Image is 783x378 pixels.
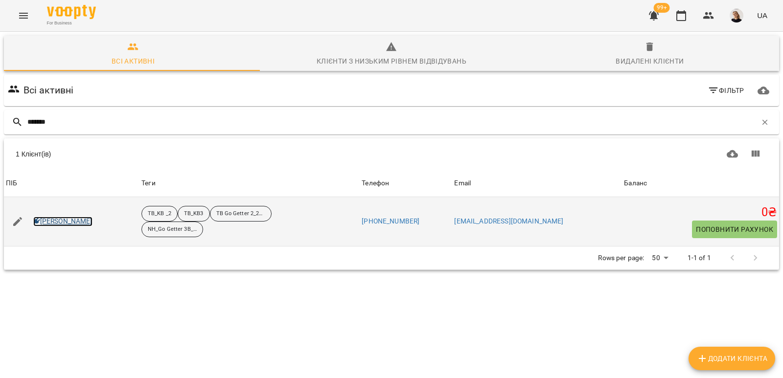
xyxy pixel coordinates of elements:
[141,222,203,237] div: NH_Go Getter 3B_25-26
[317,55,466,67] div: Клієнти з низьким рівнем відвідувань
[624,178,777,189] span: Баланс
[4,138,779,170] div: Table Toolbar
[624,178,647,189] div: Sort
[744,142,767,166] button: Показати колонки
[210,206,272,222] div: TB Go Getter 2_24_25
[6,178,17,189] div: ПІБ
[362,178,389,189] div: Телефон
[598,253,644,263] p: Rows per page:
[624,178,647,189] div: Баланс
[16,149,386,159] div: 1 Клієнт(ів)
[654,3,670,13] span: 99+
[454,178,471,189] div: Email
[362,178,450,189] span: Телефон
[6,178,17,189] div: Sort
[6,178,138,189] span: ПІБ
[454,178,620,189] span: Email
[696,223,773,235] span: Поповнити рахунок
[454,178,471,189] div: Sort
[757,10,767,21] span: UA
[648,251,671,265] div: 50
[148,225,197,234] p: NH_Go Getter 3B_25-26
[692,221,777,238] button: Поповнити рахунок
[47,20,96,26] span: For Business
[721,142,744,166] button: Завантажити CSV
[141,178,358,189] div: Теги
[178,206,210,222] div: TB_KB3
[184,210,204,218] p: TB_KB3
[112,55,155,67] div: Всі активні
[730,9,743,22] img: 9cec10d231d9bfd3de0fd9da221b6970.jpg
[33,217,92,226] a: [PERSON_NAME]
[12,4,35,27] button: Menu
[362,217,419,225] a: [PHONE_NUMBER]
[23,83,74,98] h6: Всі активні
[704,82,748,99] button: Фільтр
[624,205,777,220] h5: 0 ₴
[148,210,171,218] p: TB_KB _2
[616,55,684,67] div: Видалені клієнти
[688,253,711,263] p: 1-1 of 1
[216,210,265,218] p: TB Go Getter 2_24_25
[753,6,771,24] button: UA
[362,178,389,189] div: Sort
[47,5,96,19] img: Voopty Logo
[454,217,563,225] a: [EMAIL_ADDRESS][DOMAIN_NAME]
[141,206,178,222] div: TB_KB _2
[708,85,744,96] span: Фільтр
